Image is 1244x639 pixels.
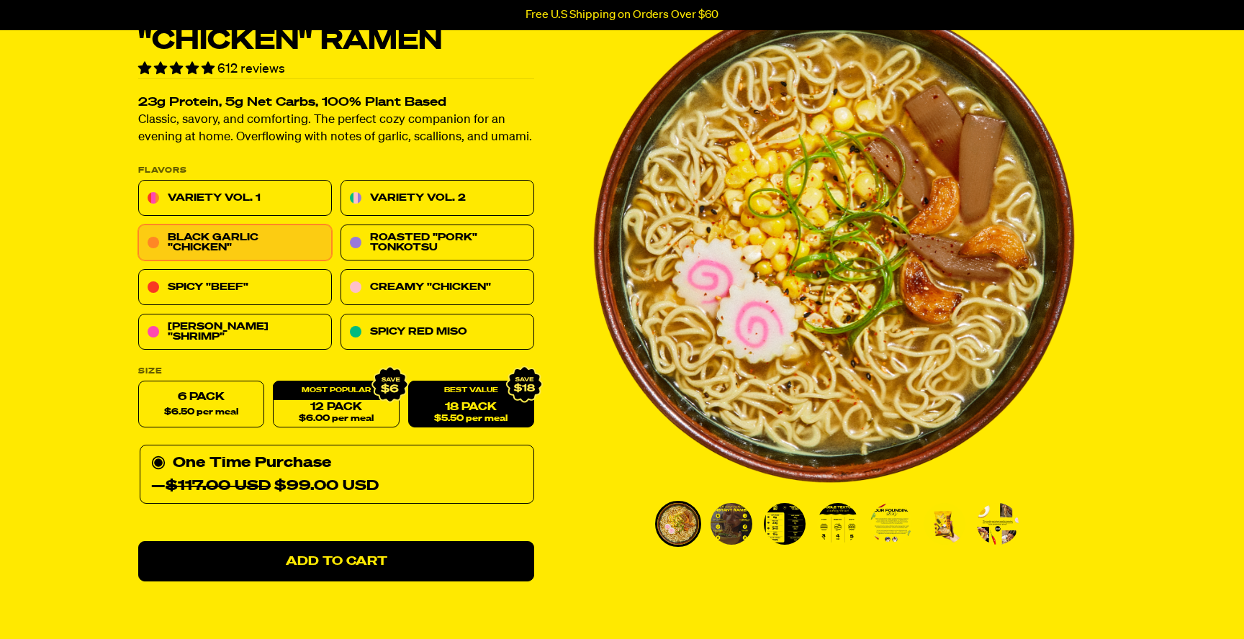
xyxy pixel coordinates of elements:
span: $6.50 per meal [164,408,238,417]
span: Add to Cart [286,556,387,568]
label: Size [138,368,534,376]
img: Black Garlic "Chicken" Ramen [870,503,912,545]
img: Black Garlic "Chicken" Ramen [977,503,1019,545]
li: Go to slide 4 [815,501,861,547]
a: Roasted "Pork" Tonkotsu [341,225,534,261]
a: Spicy "Beef" [138,270,332,306]
span: — $99.00 USD [151,475,379,498]
li: Go to slide 3 [762,501,808,547]
img: Black Garlic "Chicken" Ramen [924,503,965,545]
div: PDP main carousel thumbnails [592,501,1076,547]
li: Go to slide 5 [868,501,914,547]
p: Free U.S Shipping on Orders Over $60 [526,9,718,22]
li: Go to slide 1 [655,501,701,547]
span: $6.00 per meal [299,414,374,424]
a: Add to Cart [138,542,534,582]
a: Creamy "Chicken" [341,270,534,306]
span: 4.76 stars [138,63,217,76]
img: Black Garlic "Chicken" Ramen [764,503,806,545]
img: Black Garlic "Chicken" Ramen [817,503,859,545]
img: Black Garlic "Chicken" Ramen [657,503,699,545]
h2: 23g Protein, 5g Net Carbs, 100% Plant Based [138,97,534,109]
li: Go to slide 2 [708,501,754,547]
div: One Time Purchase [140,445,534,504]
iframe: Marketing Popup [7,572,155,632]
a: Black Garlic "Chicken" [138,225,332,261]
p: Flavors [138,167,534,175]
p: Classic, savory, and comforting. The perfect cozy companion for an evening at home. Overflowing w... [138,112,534,147]
span: $5.50 per meal [434,414,508,424]
img: Black Garlic "Chicken" Ramen [711,503,752,545]
a: Variety Vol. 1 [138,181,332,217]
a: 12 Pack$6.00 per meal [273,381,399,428]
span: 612 reviews [217,63,285,76]
a: Spicy Red Miso [341,314,534,350]
a: [PERSON_NAME] "Shrimp" [138,314,332,350]
a: 18 Pack$5.50 per meal [408,381,534,428]
li: Go to slide 6 [921,501,968,547]
a: Variety Vol. 2 [341,181,534,217]
del: $117.00 USD [166,479,271,494]
li: Go to slide 7 [975,501,1021,547]
label: 6 Pack [138,381,264,428]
